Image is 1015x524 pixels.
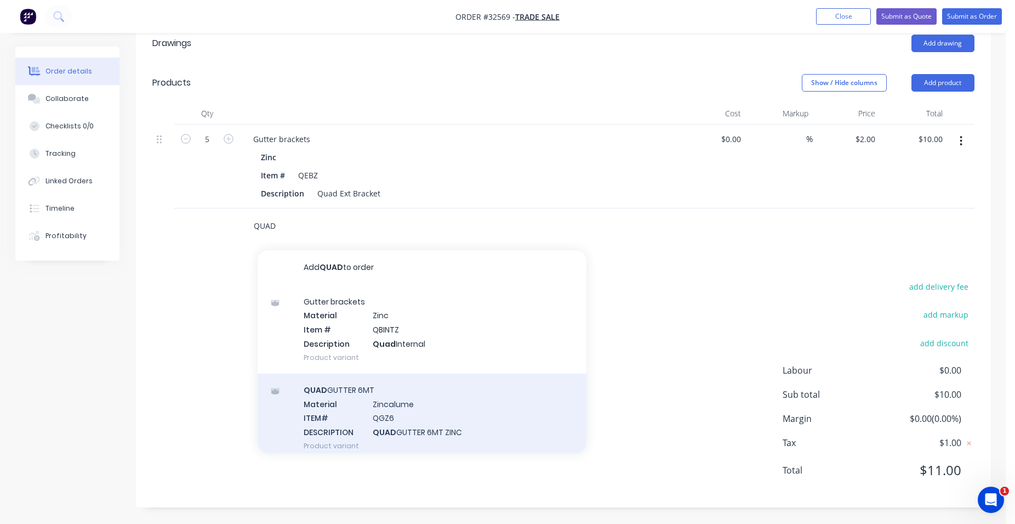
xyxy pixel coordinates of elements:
div: Qty [174,103,240,125]
span: Total [783,464,880,477]
span: Labour [783,364,880,377]
button: Timeline [15,195,119,222]
span: Order #32569 - [455,12,515,22]
div: Profitability [45,231,87,241]
span: % [806,133,813,145]
button: Close [816,8,871,25]
div: Price [813,103,880,125]
div: Order details [45,66,92,76]
a: TRADE SALE [515,12,560,22]
button: add delivery fee [904,279,974,294]
button: Collaborate [15,85,119,112]
img: Factory [20,8,36,25]
button: Submit as Quote [876,8,937,25]
button: Profitability [15,222,119,250]
div: QEBZ [294,167,322,183]
div: Total [880,103,947,125]
div: Collaborate [45,94,89,104]
button: Tracking [15,140,119,167]
div: Products [152,76,191,89]
button: Submit as Order [942,8,1002,25]
button: add discount [915,335,974,350]
button: Order details [15,58,119,85]
span: $0.00 [880,364,961,377]
div: Gutter brackets [244,131,319,147]
button: add markup [918,307,974,322]
span: Tax [783,436,880,449]
div: Timeline [45,204,75,213]
div: Linked Orders [45,176,93,186]
div: Checklists 0/0 [45,121,94,131]
div: Drawings [152,37,191,50]
span: Margin [783,412,880,425]
button: AddQUADto order [258,250,586,285]
span: 1 [1000,487,1009,495]
input: Start typing to add a product... [253,215,472,237]
button: Linked Orders [15,167,119,195]
div: Tracking [45,149,76,159]
button: Show / Hide columns [802,74,887,92]
span: $0.00 ( 0.00 %) [880,412,961,425]
div: Zinc [261,149,281,165]
div: Cost [678,103,746,125]
div: Markup [745,103,813,125]
iframe: Intercom live chat [978,487,1004,513]
div: Description [256,185,309,201]
button: Add product [911,74,974,92]
span: $11.00 [880,460,961,480]
span: $1.00 [880,436,961,449]
div: Item # [256,167,289,183]
button: Checklists 0/0 [15,112,119,140]
button: Add drawing [911,35,974,52]
span: Sub total [783,388,880,401]
span: $10.00 [880,388,961,401]
div: Quad Ext Bracket [313,185,385,201]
